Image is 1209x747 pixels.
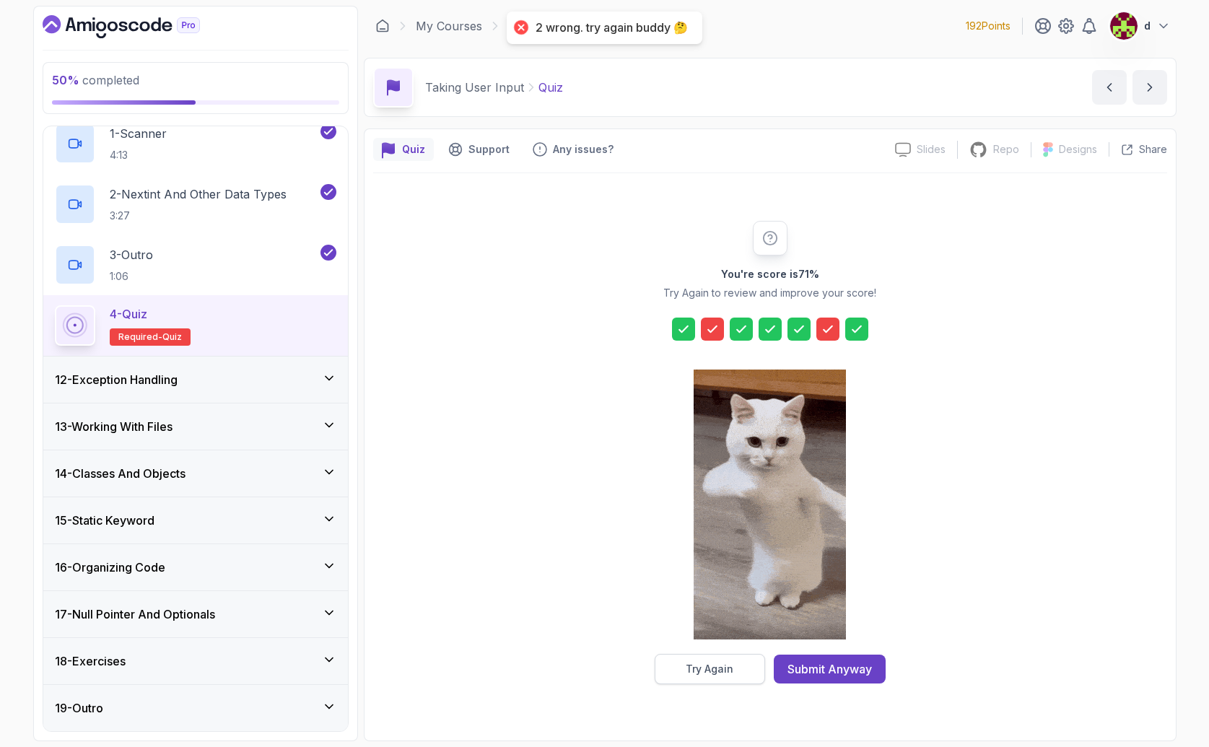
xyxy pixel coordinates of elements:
[43,638,348,684] button: 18-Exercises
[524,138,622,161] button: Feedback button
[966,19,1011,33] p: 192 Points
[55,512,154,529] h3: 15 - Static Keyword
[110,269,153,284] p: 1:06
[416,17,482,35] a: My Courses
[110,148,167,162] p: 4:13
[110,305,147,323] p: 4 - Quiz
[43,357,348,403] button: 12-Exception Handling
[1132,70,1167,105] button: next content
[663,286,876,300] p: Try Again to review and improve your score!
[43,450,348,497] button: 14-Classes And Objects
[1139,142,1167,157] p: Share
[721,267,819,281] h2: You're score is 71 %
[110,125,167,142] p: 1 - Scanner
[553,142,614,157] p: Any issues?
[43,403,348,450] button: 13-Working With Files
[774,655,886,683] button: Submit Anyway
[917,142,946,157] p: Slides
[52,73,139,87] span: completed
[55,559,165,576] h3: 16 - Organizing Code
[55,652,126,670] h3: 18 - Exercises
[55,123,336,164] button: 1-Scanner4:13
[110,246,153,263] p: 3 - Outro
[373,138,434,161] button: quiz button
[55,606,215,623] h3: 17 - Null Pointer And Optionals
[118,331,162,343] span: Required-
[402,142,425,157] p: Quiz
[110,209,287,223] p: 3:27
[55,465,186,482] h3: 14 - Classes And Objects
[1109,142,1167,157] button: Share
[55,699,103,717] h3: 19 - Outro
[43,497,348,543] button: 15-Static Keyword
[52,73,79,87] span: 50 %
[1059,142,1097,157] p: Designs
[787,660,872,678] div: Submit Anyway
[1144,19,1151,33] p: d
[162,331,182,343] span: quiz
[425,79,524,96] p: Taking User Input
[1092,70,1127,105] button: previous content
[55,184,336,224] button: 2-Nextint And Other Data Types3:27
[55,371,178,388] h3: 12 - Exception Handling
[375,19,390,33] a: Dashboard
[55,418,173,435] h3: 13 - Working With Files
[655,654,765,684] button: Try Again
[1110,12,1138,40] img: user profile image
[43,544,348,590] button: 16-Organizing Code
[43,15,233,38] a: Dashboard
[536,20,688,35] div: 2 wrong. try again buddy 🤔
[694,370,846,639] img: cool-cat
[110,185,287,203] p: 2 - Nextint And Other Data Types
[43,685,348,731] button: 19-Outro
[468,142,510,157] p: Support
[55,305,336,346] button: 4-QuizRequired-quiz
[440,138,518,161] button: Support button
[538,79,563,96] p: Quiz
[1109,12,1171,40] button: user profile imaged
[55,245,336,285] button: 3-Outro1:06
[43,591,348,637] button: 17-Null Pointer And Optionals
[686,662,733,676] div: Try Again
[993,142,1019,157] p: Repo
